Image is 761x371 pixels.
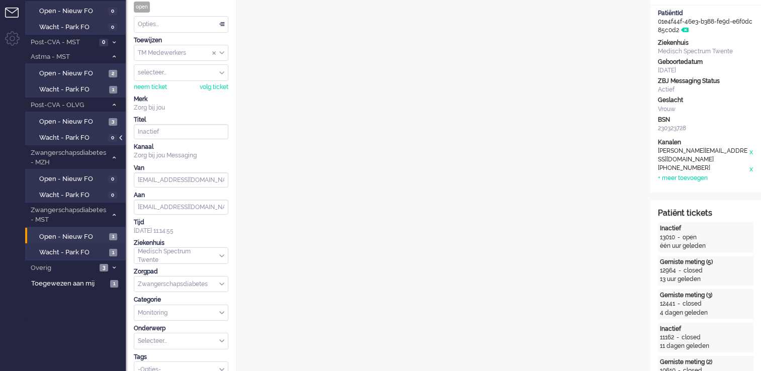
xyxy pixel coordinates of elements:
div: Ziekenhuis [134,239,228,247]
span: Wacht - Park FO [39,248,107,257]
span: Open - Nieuw FO [39,7,106,16]
span: 3 [109,118,117,126]
div: Aan [134,191,228,200]
a: Wacht - Park FO 0 [29,189,125,200]
span: Zwangerschapsdiabetes - MZH [29,148,107,167]
a: Open - Nieuw FO 0 [29,5,125,16]
div: Titel [134,116,228,124]
div: Toewijzen [134,36,228,45]
div: Inactief [660,224,751,233]
span: Post-CVA - MST [29,38,96,47]
div: Ziekenhuis [658,39,753,47]
li: Tickets menu [5,8,28,30]
span: 0 [99,39,108,46]
span: Open - Nieuw FO [39,69,106,78]
span: Zwangerschapsdiabetes - MST [29,206,107,224]
div: - [674,333,682,342]
a: Open - Nieuw FO 3 [29,116,125,127]
div: 12964 [660,266,676,275]
div: [DATE] 11:14:55 [134,218,228,235]
div: Zorg bij jou Messaging [134,151,228,160]
span: Overig [29,263,97,273]
div: 12441 [660,300,675,308]
div: Geslacht [658,96,753,105]
div: closed [684,266,703,275]
div: open [134,2,150,13]
span: Open - Nieuw FO [39,174,106,184]
div: 13 uur geleden [660,275,751,284]
span: Wacht - Park FO [39,191,106,200]
div: x [748,164,753,174]
div: Kanaal [134,143,228,151]
div: Inactief [660,325,751,333]
div: Vrouw [658,105,753,114]
span: 1 [109,86,117,94]
span: 0 [108,24,117,31]
a: Open - Nieuw FO 0 [29,173,125,184]
a: Wacht - Park FO 0 [29,132,125,143]
div: 11 dagen geleden [660,342,751,350]
span: 1 [109,233,117,241]
span: 0 [108,134,117,142]
div: 230323728 [658,124,753,133]
span: Open - Nieuw FO [39,232,107,242]
a: Wacht - Park FO 0 [29,21,125,32]
span: 0 [108,192,117,199]
span: 0 [108,8,117,15]
div: neem ticket [134,83,167,91]
span: 1 [109,249,117,256]
div: 13010 [660,233,675,242]
div: 01e4f44f-46e3-b388-fe9d-e6f0dc85c0d2 [650,9,761,35]
a: Toegewezen aan mij 1 [29,277,126,289]
div: Gemiste meting (2) [660,358,751,366]
span: Post-CVA - OLVG [29,101,107,110]
div: PatiëntId [658,9,753,18]
div: één uur geleden [660,242,751,250]
span: Wacht - Park FO [39,85,107,95]
div: Assign User [134,64,228,81]
div: ZBJ Messaging Status [658,77,753,85]
div: - [675,233,683,242]
div: - [676,266,684,275]
div: Zorgpad [134,267,228,276]
div: x [748,147,753,164]
div: [PERSON_NAME][EMAIL_ADDRESS][DOMAIN_NAME] [658,147,748,164]
div: [PHONE_NUMBER] [658,164,748,174]
a: Wacht - Park FO 1 [29,246,125,257]
div: [DATE] [658,66,753,75]
span: Wacht - Park FO [39,23,106,32]
div: + meer toevoegen [658,174,708,182]
li: Admin menu [5,31,28,54]
span: Wacht - Park FO [39,133,106,143]
div: Gemiste meting (3) [660,291,751,300]
span: 1 [110,280,118,288]
div: 4 dagen geleden [660,309,751,317]
span: Toegewezen aan mij [31,279,107,289]
div: Categorie [134,296,228,304]
a: Open - Nieuw FO 2 [29,67,125,78]
div: open [683,233,697,242]
div: - [675,300,683,308]
div: Merk [134,95,228,104]
div: BSN [658,116,753,124]
div: Zorg bij jou [134,104,228,112]
div: Actief [658,85,753,94]
body: Rich Text Area. Press ALT-0 for help. [4,4,396,22]
span: 0 [108,175,117,183]
a: Open - Nieuw FO 1 [29,231,125,242]
div: Tijd [134,218,228,227]
span: 3 [100,264,108,271]
div: Assign Group [134,45,228,61]
div: Medisch Spectrum Twente [658,47,753,56]
div: closed [682,333,701,342]
div: Onderwerp [134,324,228,333]
div: volg ticket [200,83,228,91]
div: 11162 [660,333,674,342]
span: 2 [109,70,117,77]
div: closed [683,300,702,308]
span: Astma - MST [29,52,107,62]
a: Wacht - Park FO 1 [29,83,125,95]
div: Tags [134,353,228,361]
div: Van [134,164,228,172]
span: Open - Nieuw FO [39,117,106,127]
